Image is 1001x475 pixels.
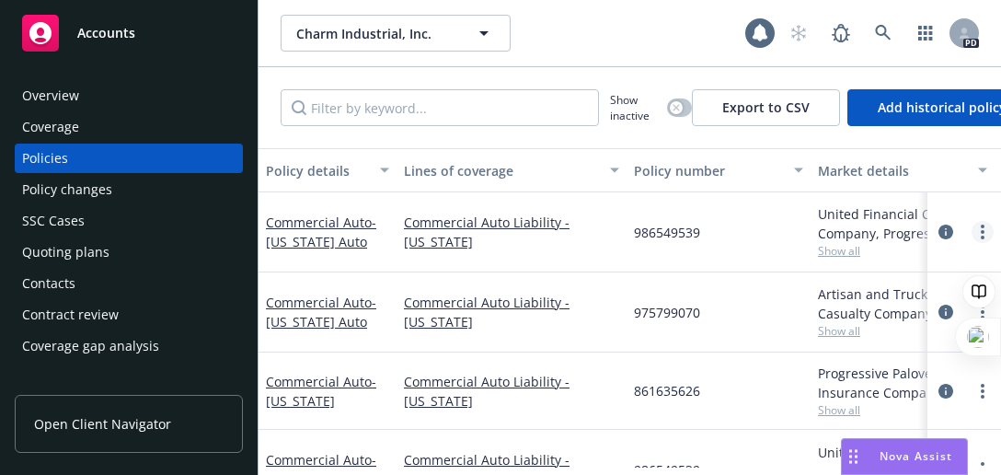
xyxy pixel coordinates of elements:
span: Export to CSV [722,98,810,116]
a: Commercial Auto Liability - [US_STATE] [404,293,619,331]
div: Coverage gap analysis [22,331,159,361]
button: Policy details [259,148,397,192]
div: Drag to move [842,439,865,474]
input: Filter by keyword... [281,89,599,126]
a: more [972,380,994,402]
a: Commercial Auto [266,214,376,250]
a: more [972,221,994,243]
span: 986549539 [634,223,700,242]
span: Show all [818,323,987,339]
button: Lines of coverage [397,148,627,192]
a: SSC Cases [15,206,243,236]
div: Policy number [634,161,783,180]
a: Contacts [15,269,243,298]
a: Commercial Auto [266,373,376,410]
button: Charm Industrial, Inc. [281,15,511,52]
div: Artisan and Truckers Casualty Company, Progressive [818,284,987,323]
div: Contacts [22,269,75,298]
div: Policies [22,144,68,173]
button: Export to CSV [692,89,840,126]
a: Commercial Auto [266,294,376,330]
a: circleInformation [935,221,957,243]
a: Commercial Auto Liability - [US_STATE] [404,372,619,411]
div: Policy changes [22,175,112,204]
div: Quoting plans [22,237,109,267]
span: 975799070 [634,303,700,322]
div: Overview [22,81,79,110]
a: Report a Bug [823,15,859,52]
span: Charm Industrial, Inc. [296,24,455,43]
a: Overview [15,81,243,110]
button: Nova Assist [841,438,968,475]
div: SSC Cases [22,206,85,236]
button: Policy number [627,148,811,192]
span: Nova Assist [880,448,952,464]
a: Contract review [15,300,243,330]
a: Quoting plans [15,237,243,267]
span: - [US_STATE] [266,373,376,410]
div: United Financial Casualty Company, Progressive [818,204,987,243]
a: Policies [15,144,243,173]
div: Lines of coverage [404,161,599,180]
a: Coverage [15,112,243,142]
a: Coverage gap analysis [15,331,243,361]
div: Contract review [22,300,119,330]
a: Search [865,15,902,52]
div: Progressive Paloverde Insurance Company, Progressive, RockLake Insurance Agency [818,364,987,402]
a: circleInformation [935,380,957,402]
a: Policy changes [15,175,243,204]
a: Start snowing [780,15,817,52]
span: Show all [818,402,987,418]
span: Show inactive [610,92,660,123]
div: Market details [818,161,967,180]
div: Coverage [22,112,79,142]
a: Accounts [15,7,243,59]
span: Open Client Navigator [34,414,171,434]
a: Switch app [907,15,944,52]
a: circleInformation [935,301,957,323]
a: Commercial Auto Liability - [US_STATE] [404,213,619,251]
span: Accounts [77,26,135,41]
button: Market details [811,148,995,192]
div: Policy details [266,161,369,180]
span: 861635626 [634,381,700,400]
span: Show all [818,243,987,259]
